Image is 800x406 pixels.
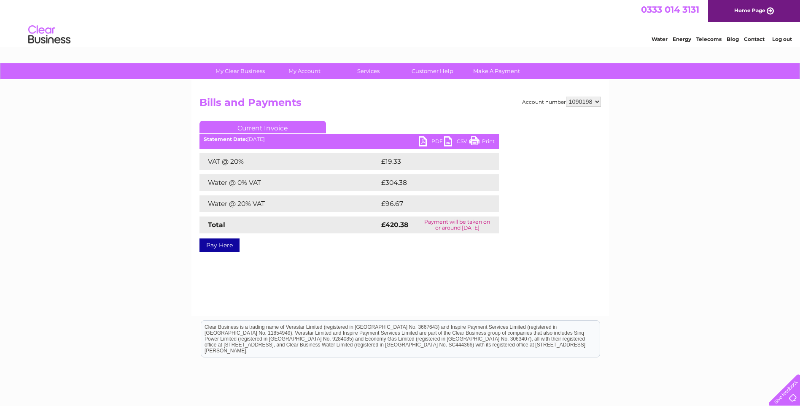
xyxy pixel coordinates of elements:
[652,36,668,42] a: Water
[744,36,765,42] a: Contact
[462,63,531,79] a: Make A Payment
[199,153,379,170] td: VAT @ 20%
[201,5,600,41] div: Clear Business is a trading name of Verastar Limited (registered in [GEOGRAPHIC_DATA] No. 3667643...
[208,221,225,229] strong: Total
[379,195,482,212] td: £96.67
[199,174,379,191] td: Water @ 0% VAT
[199,195,379,212] td: Water @ 20% VAT
[641,4,699,15] a: 0333 014 3131
[205,63,275,79] a: My Clear Business
[416,217,498,233] td: Payment will be taken on or around [DATE]
[522,97,601,107] div: Account number
[199,136,499,142] div: [DATE]
[727,36,739,42] a: Blog
[379,153,481,170] td: £19.33
[269,63,339,79] a: My Account
[199,238,240,252] a: Pay Here
[199,121,326,133] a: Current Invoice
[334,63,403,79] a: Services
[28,22,71,48] img: logo.png
[381,221,408,229] strong: £420.38
[444,136,469,149] a: CSV
[469,136,495,149] a: Print
[772,36,792,42] a: Log out
[419,136,444,149] a: PDF
[673,36,691,42] a: Energy
[379,174,484,191] td: £304.38
[204,136,247,142] b: Statement Date:
[199,97,601,113] h2: Bills and Payments
[398,63,467,79] a: Customer Help
[696,36,722,42] a: Telecoms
